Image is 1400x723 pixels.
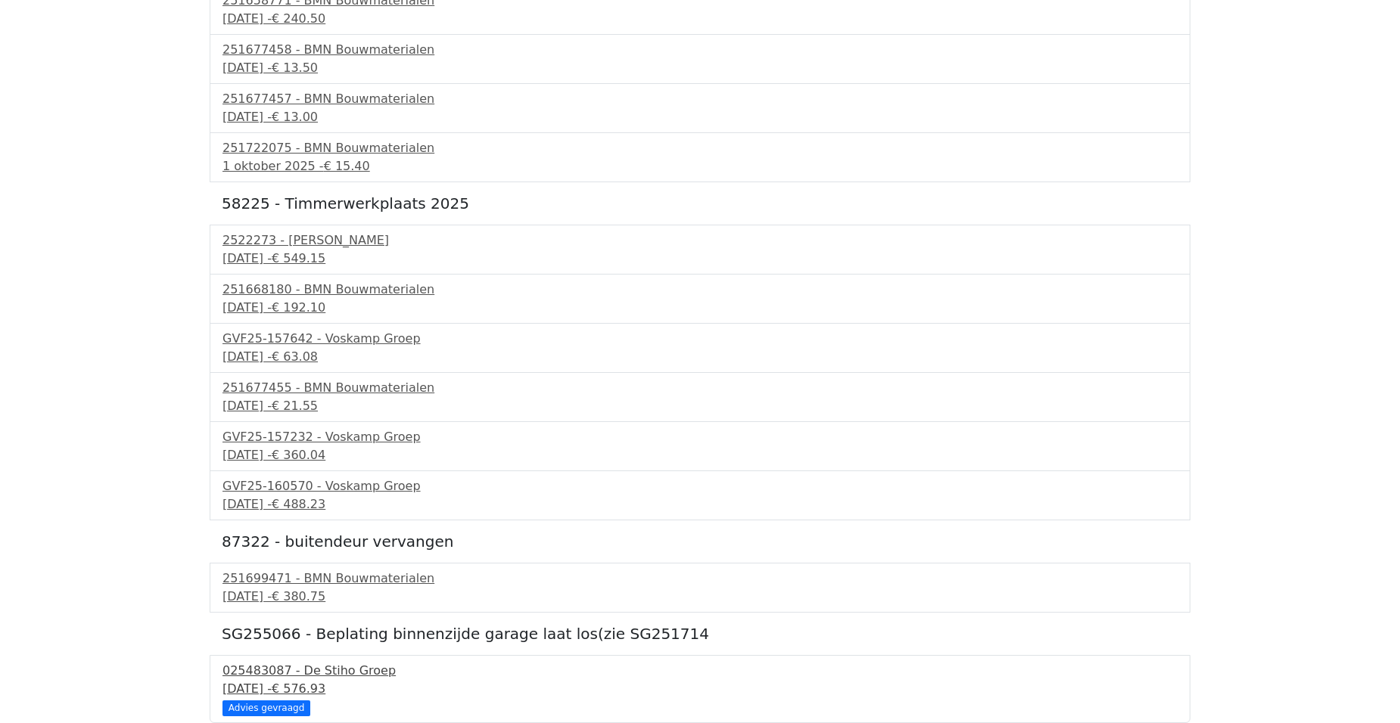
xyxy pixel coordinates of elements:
[324,159,370,173] span: € 15.40
[222,108,1178,126] div: [DATE] -
[222,231,1178,250] div: 2522273 - [PERSON_NAME]
[222,588,1178,606] div: [DATE] -
[272,399,318,413] span: € 21.55
[222,250,1178,268] div: [DATE] -
[272,110,318,124] span: € 13.00
[272,11,325,26] span: € 240.50
[222,569,1178,588] div: 251699471 - BMN Bouwmaterialen
[222,397,1178,415] div: [DATE] -
[222,662,1178,714] a: 025483087 - De Stiho Groep[DATE] -€ 576.93 Advies gevraagd
[222,41,1178,77] a: 251677458 - BMN Bouwmaterialen[DATE] -€ 13.50
[272,448,325,462] span: € 360.04
[222,428,1178,446] div: GVF25-157232 - Voskamp Groep
[222,330,1178,348] div: GVF25-157642 - Voskamp Groep
[222,379,1178,415] a: 251677455 - BMN Bouwmaterialen[DATE] -€ 21.55
[222,532,1178,551] h5: 87322 - buitendeur vervangen
[222,680,1178,698] div: [DATE] -
[272,681,325,696] span: € 576.93
[222,281,1178,299] div: 251668180 - BMN Bouwmaterialen
[222,625,1178,643] h5: SG255066 - Beplating binnenzijde garage laat los(zie SG251714
[222,477,1178,514] a: GVF25-160570 - Voskamp Groep[DATE] -€ 488.23
[222,90,1178,126] a: 251677457 - BMN Bouwmaterialen[DATE] -€ 13.00
[222,59,1178,77] div: [DATE] -
[222,281,1178,317] a: 251668180 - BMN Bouwmaterialen[DATE] -€ 192.10
[272,61,318,75] span: € 13.50
[222,330,1178,366] a: GVF25-157642 - Voskamp Groep[DATE] -€ 63.08
[222,90,1178,108] div: 251677457 - BMN Bouwmaterialen
[222,662,1178,680] div: 025483087 - De Stiho Groep
[222,10,1178,28] div: [DATE] -
[272,251,325,265] span: € 549.15
[222,157,1178,175] div: 1 oktober 2025 -
[222,139,1178,175] a: 251722075 - BMN Bouwmaterialen1 oktober 2025 -€ 15.40
[222,446,1178,464] div: [DATE] -
[222,569,1178,606] a: 251699471 - BMN Bouwmaterialen[DATE] -€ 380.75
[222,379,1178,397] div: 251677455 - BMN Bouwmaterialen
[272,349,318,364] span: € 63.08
[222,231,1178,268] a: 2522273 - [PERSON_NAME][DATE] -€ 549.15
[272,589,325,604] span: € 380.75
[222,41,1178,59] div: 251677458 - BMN Bouwmaterialen
[222,299,1178,317] div: [DATE] -
[222,477,1178,495] div: GVF25-160570 - Voskamp Groep
[222,428,1178,464] a: GVF25-157232 - Voskamp Groep[DATE] -€ 360.04
[222,700,310,715] div: Advies gevraagd
[272,300,325,315] span: € 192.10
[272,497,325,511] span: € 488.23
[222,139,1178,157] div: 251722075 - BMN Bouwmaterialen
[222,495,1178,514] div: [DATE] -
[222,348,1178,366] div: [DATE] -
[222,194,1178,213] h5: 58225 - Timmerwerkplaats 2025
